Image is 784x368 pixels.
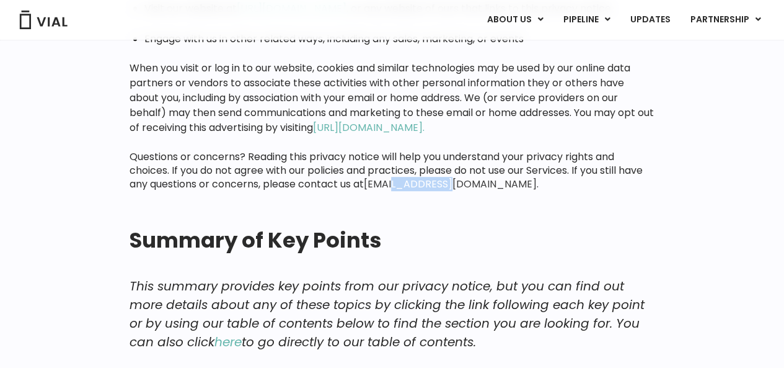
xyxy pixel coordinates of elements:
[620,9,680,30] a: UPDATES
[130,61,654,135] p: When you visit or log in to our website, cookies and similar technologies may be used by our onli...
[19,11,68,29] img: Vial Logo
[680,9,771,30] a: PARTNERSHIPMenu Toggle
[477,9,553,30] a: ABOUT USMenu Toggle
[364,177,539,191] a: [EMAIL_ADDRESS][DOMAIN_NAME].
[553,9,620,30] a: PIPELINEMenu Toggle
[130,228,654,252] h2: Summary of Key Points
[214,333,242,351] a: here
[130,277,654,351] div: This summary provides key points from our privacy notice, but you can find out more details about...
[313,120,425,135] a: [URL][DOMAIN_NAME].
